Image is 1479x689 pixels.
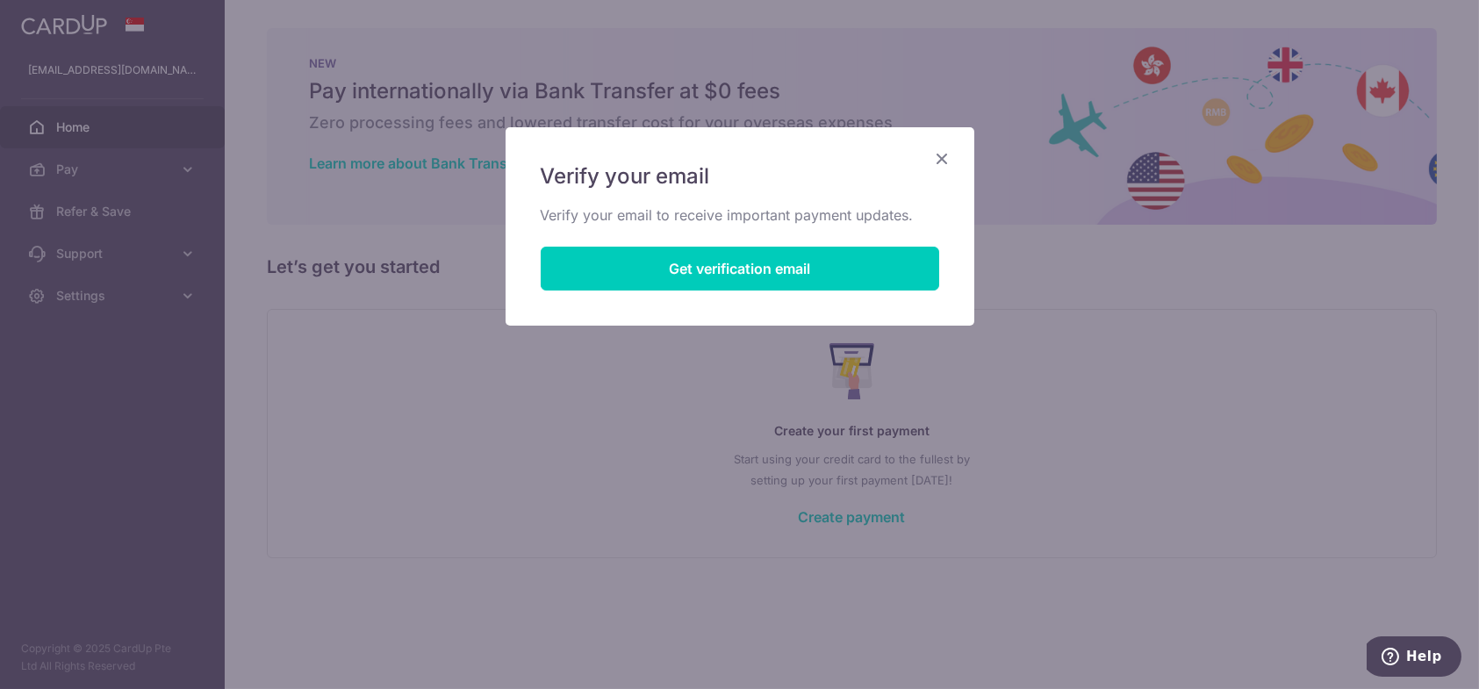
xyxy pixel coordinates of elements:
[541,247,939,291] button: Get verification email
[1367,636,1461,680] iframe: Opens a widget where you can find more information
[541,205,939,226] p: Verify your email to receive important payment updates.
[932,148,953,169] button: Close
[541,162,710,190] span: Verify your email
